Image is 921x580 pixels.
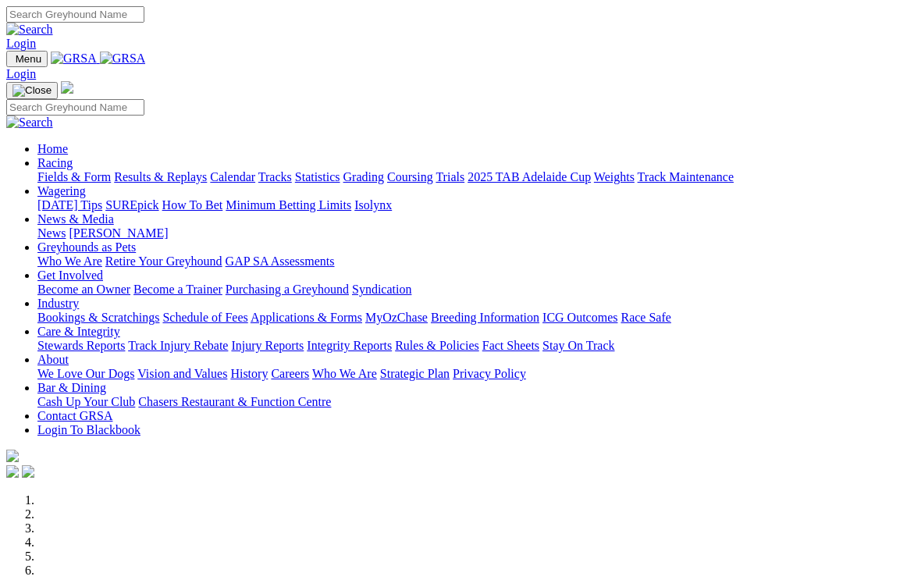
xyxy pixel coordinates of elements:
input: Search [6,99,144,116]
img: Close [12,84,52,97]
a: Fact Sheets [482,339,539,352]
a: Who We Are [37,254,102,268]
a: 2025 TAB Adelaide Cup [468,170,591,183]
a: Who We Are [312,367,377,380]
a: Track Injury Rebate [128,339,228,352]
a: Become a Trainer [133,283,222,296]
a: History [230,367,268,380]
a: SUREpick [105,198,158,212]
div: Get Involved [37,283,915,297]
div: Wagering [37,198,915,212]
a: Isolynx [354,198,392,212]
a: Breeding Information [431,311,539,324]
img: Search [6,116,53,130]
a: Login [6,37,36,50]
a: Integrity Reports [307,339,392,352]
a: Greyhounds as Pets [37,240,136,254]
div: Bar & Dining [37,395,915,409]
a: Become an Owner [37,283,130,296]
a: Results & Replays [114,170,207,183]
span: Menu [16,53,41,65]
div: Care & Integrity [37,339,915,353]
a: Calendar [210,170,255,183]
a: Get Involved [37,269,103,282]
a: Strategic Plan [380,367,450,380]
a: Injury Reports [231,339,304,352]
button: Toggle navigation [6,82,58,99]
a: Login [6,67,36,80]
a: Bar & Dining [37,381,106,394]
a: Syndication [352,283,411,296]
a: We Love Our Dogs [37,367,134,380]
img: Search [6,23,53,37]
a: Home [37,142,68,155]
a: Schedule of Fees [162,311,247,324]
a: Fields & Form [37,170,111,183]
a: Careers [271,367,309,380]
img: GRSA [100,52,146,66]
img: twitter.svg [22,465,34,478]
a: Stewards Reports [37,339,125,352]
a: Retire Your Greyhound [105,254,222,268]
img: logo-grsa-white.png [61,81,73,94]
a: MyOzChase [365,311,428,324]
a: Privacy Policy [453,367,526,380]
img: logo-grsa-white.png [6,450,19,462]
a: Statistics [295,170,340,183]
a: Contact GRSA [37,409,112,422]
a: Vision and Values [137,367,227,380]
a: Applications & Forms [251,311,362,324]
div: About [37,367,915,381]
button: Toggle navigation [6,51,48,67]
div: Racing [37,170,915,184]
a: News [37,226,66,240]
a: Cash Up Your Club [37,395,135,408]
a: Race Safe [621,311,670,324]
a: News & Media [37,212,114,226]
a: Industry [37,297,79,310]
a: ICG Outcomes [542,311,617,324]
a: Grading [343,170,384,183]
div: News & Media [37,226,915,240]
a: Stay On Track [542,339,614,352]
img: facebook.svg [6,465,19,478]
div: Industry [37,311,915,325]
a: Weights [594,170,635,183]
a: Racing [37,156,73,169]
a: [PERSON_NAME] [69,226,168,240]
a: Minimum Betting Limits [226,198,351,212]
a: How To Bet [162,198,223,212]
a: Coursing [387,170,433,183]
a: Trials [436,170,464,183]
img: GRSA [51,52,97,66]
div: Greyhounds as Pets [37,254,915,269]
a: Care & Integrity [37,325,120,338]
a: Chasers Restaurant & Function Centre [138,395,331,408]
a: Bookings & Scratchings [37,311,159,324]
a: Rules & Policies [395,339,479,352]
a: About [37,353,69,366]
a: Login To Blackbook [37,423,140,436]
a: Purchasing a Greyhound [226,283,349,296]
input: Search [6,6,144,23]
a: Tracks [258,170,292,183]
a: GAP SA Assessments [226,254,335,268]
a: Track Maintenance [638,170,734,183]
a: [DATE] Tips [37,198,102,212]
a: Wagering [37,184,86,197]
